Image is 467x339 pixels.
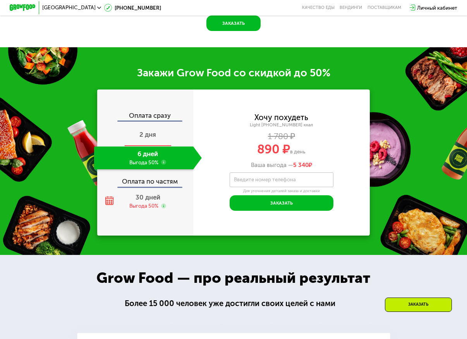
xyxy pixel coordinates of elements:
div: 1 780 ₽ [193,133,370,140]
div: Личный кабинет [417,4,457,12]
button: Заказать [230,195,333,211]
button: Заказать [206,15,261,31]
div: Grow Food — про реальный результат [86,267,381,289]
div: Ваша выгода — [193,162,370,169]
span: ₽ [293,162,312,169]
span: [GEOGRAPHIC_DATA] [42,5,96,10]
span: 890 ₽ [257,142,290,157]
label: Введите номер телефона [234,178,296,181]
span: 5 340 [293,162,309,169]
div: Оплата по частям [98,172,193,187]
span: 30 дней [136,193,160,201]
a: Качество еды [302,5,335,10]
div: Более 15 000 человек уже достигли своих целей с нами [125,298,343,310]
div: Light [PHONE_NUMBER] ккал [193,122,370,128]
a: Вендинги [340,5,362,10]
a: [PHONE_NUMBER] [104,4,161,12]
div: Заказать [385,298,452,312]
div: поставщикам [367,5,401,10]
span: 2 дня [139,131,156,138]
div: Для уточнения деталей заказа и доставки [230,189,333,194]
div: Оплата сразу [98,112,193,121]
div: Выгода 50% [129,202,158,210]
span: в день [290,148,306,155]
div: Хочу похудеть [254,114,308,121]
